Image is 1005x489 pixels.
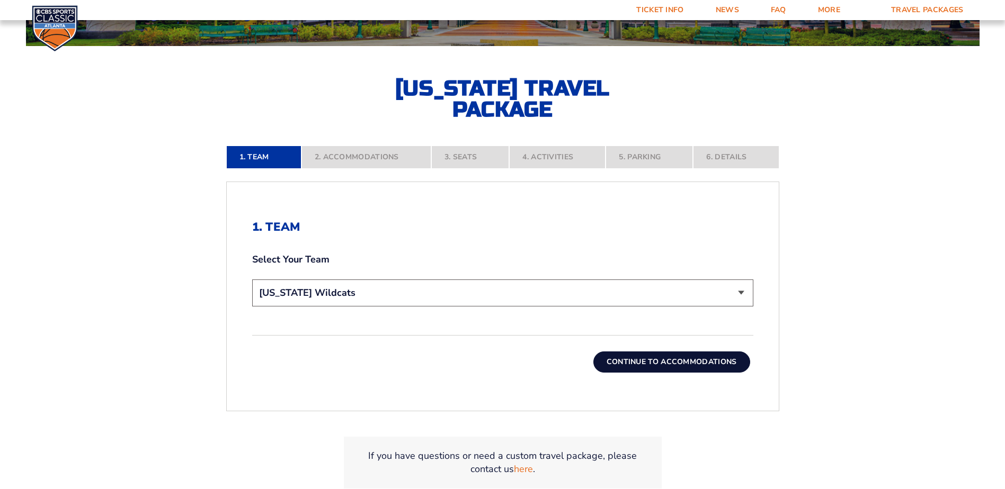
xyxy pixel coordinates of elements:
[32,5,78,51] img: CBS Sports Classic
[252,220,753,234] h2: 1. Team
[593,351,750,373] button: Continue To Accommodations
[386,78,619,120] h2: [US_STATE] Travel Package
[514,463,533,476] a: here
[252,253,753,266] label: Select Your Team
[357,449,649,476] p: If you have questions or need a custom travel package, please contact us .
